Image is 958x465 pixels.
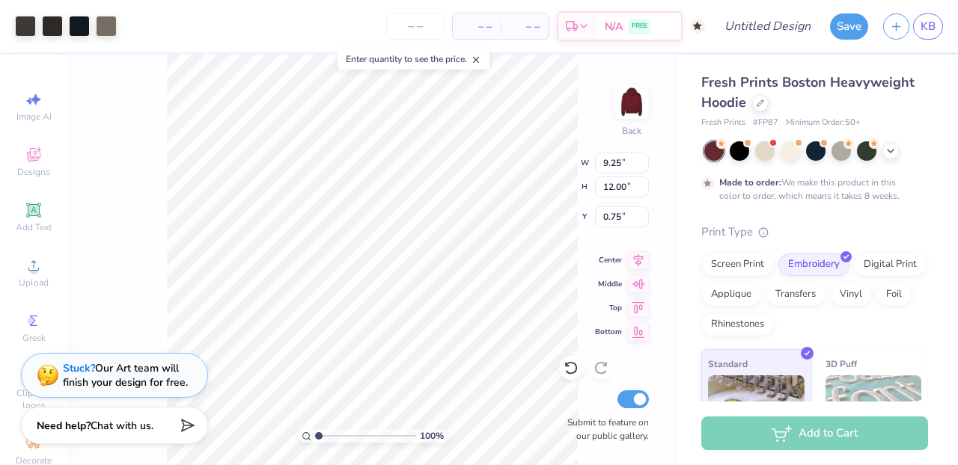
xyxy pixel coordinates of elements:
label: Submit to feature on our public gallery. [559,416,649,443]
span: FREE [632,21,647,31]
span: Standard [708,356,748,372]
button: Save [830,13,868,40]
strong: Stuck? [63,361,95,375]
span: Add Text [16,221,52,233]
span: Fresh Prints [701,117,745,129]
div: Embroidery [778,253,849,276]
span: Center [595,255,622,265]
span: Top [595,303,622,313]
div: Vinyl [830,283,872,306]
span: 100 % [420,429,444,443]
div: Applique [701,283,761,306]
img: Back [617,87,647,117]
img: Standard [708,375,805,450]
span: Minimum Order: 50 + [786,117,861,129]
div: Back [622,124,641,138]
span: Upload [19,277,49,289]
div: Digital Print [854,253,927,276]
span: Chat with us. [91,419,153,433]
span: Designs [17,166,50,178]
div: Screen Print [701,253,774,276]
div: Transfers [766,283,826,306]
span: Bottom [595,327,622,337]
span: # FP87 [753,117,778,129]
div: Foil [876,283,912,306]
span: Fresh Prints Boston Heavyweight Hoodie [701,73,915,111]
span: – – [510,19,540,34]
div: Our Art team will finish your design for free. [63,361,188,389]
span: Image AI [16,111,52,123]
span: N/A [605,19,623,34]
strong: Made to order: [719,176,781,188]
img: 3D Puff [826,375,922,450]
span: 3D Puff [826,356,857,372]
strong: Need help? [37,419,91,433]
div: Enter quantity to see the price. [338,49,489,70]
input: – – [386,13,445,40]
div: Print Type [701,224,928,241]
div: Rhinestones [701,313,774,336]
a: KB [913,13,943,40]
span: – – [462,19,492,34]
span: Clipart & logos [7,387,60,411]
span: KB [921,18,936,35]
span: Greek [22,332,46,344]
div: We make this product in this color to order, which means it takes 8 weeks. [719,176,903,203]
input: Untitled Design [713,11,823,41]
span: Middle [595,279,622,289]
